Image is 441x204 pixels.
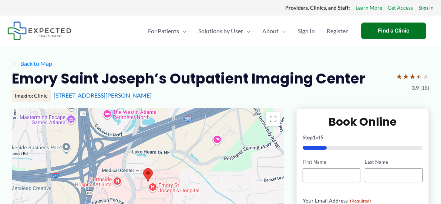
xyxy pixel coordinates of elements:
a: ←Back to Map [12,58,52,69]
div: Imaging Clinic [12,89,51,102]
a: Find a Clinic [361,23,426,39]
span: ★ [403,69,409,83]
span: ← [12,60,19,67]
span: For Patients [148,18,179,44]
span: Menu Toggle [243,18,250,44]
span: ★ [423,69,429,83]
h2: Book Online [303,115,423,129]
a: Sign In [292,18,321,44]
a: [STREET_ADDRESS][PERSON_NAME] [54,92,152,99]
label: First Name [303,159,360,166]
img: Expected Healthcare Logo - side, dark font, small [7,21,71,40]
span: (Required) [350,198,371,204]
span: Register [327,18,348,44]
a: Learn More [356,3,382,13]
span: ★ [396,69,403,83]
span: 5 [320,134,323,140]
span: Menu Toggle [179,18,186,44]
strong: Providers, Clinics, and Staff: [285,4,350,11]
span: 3.9 [412,83,419,93]
a: Sign In [418,3,434,13]
span: About [262,18,279,44]
a: For PatientsMenu Toggle [142,18,192,44]
h2: Emory Saint Joseph’s Outpatient Imaging Center [12,69,365,88]
span: Menu Toggle [279,18,286,44]
span: Solutions by User [198,18,243,44]
span: 1 [313,134,316,140]
span: ★ [409,69,416,83]
nav: Primary Site Navigation [142,18,354,44]
a: Solutions by UserMenu Toggle [192,18,256,44]
a: Register [321,18,354,44]
a: AboutMenu Toggle [256,18,292,44]
button: Toggle fullscreen view [266,112,280,126]
p: Step of [303,135,423,140]
span: ★ [416,69,423,83]
span: (18) [420,83,429,93]
label: Last Name [365,159,423,166]
a: Get Access [388,3,413,13]
span: Sign In [298,18,315,44]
